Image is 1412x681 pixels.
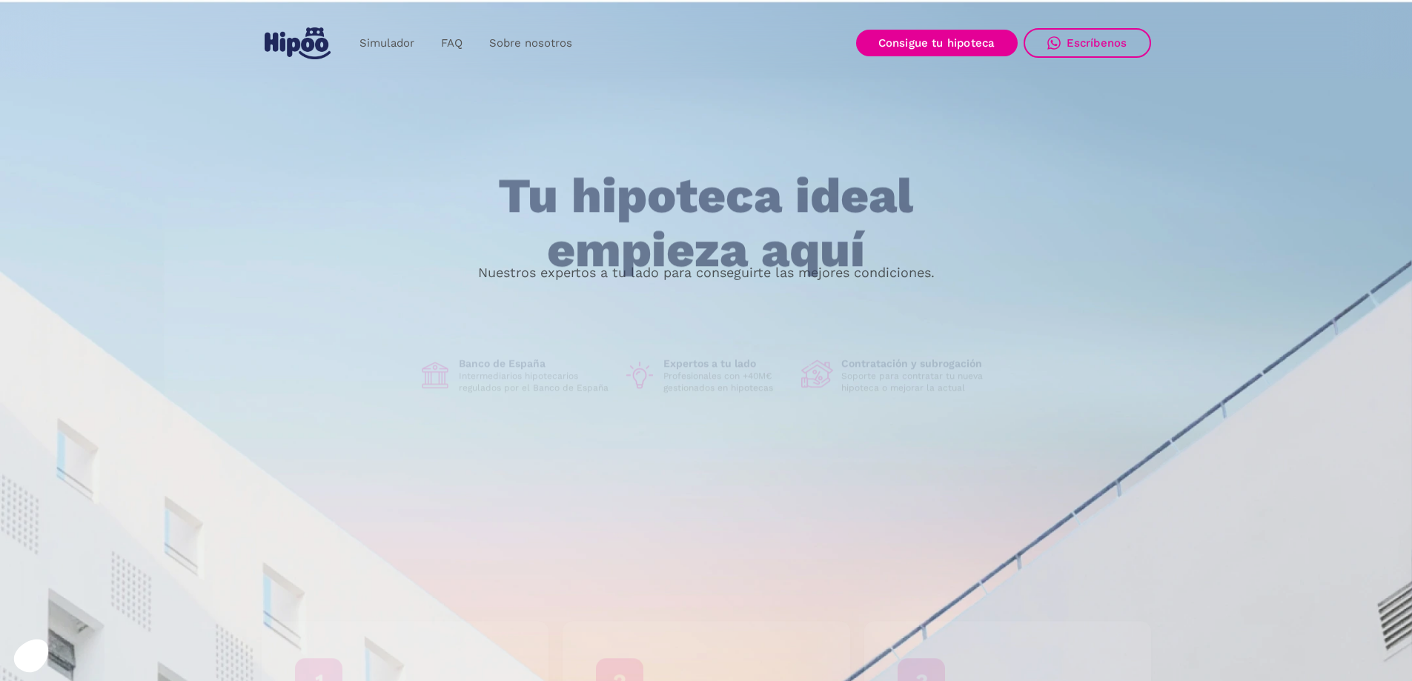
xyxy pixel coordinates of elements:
[478,267,935,279] p: Nuestros expertos a tu lado para conseguirte las mejores condiciones.
[841,371,994,394] p: Soporte para contratar tu nueva hipoteca o mejorar la actual
[459,357,611,371] h1: Banco de España
[459,371,611,394] p: Intermediarios hipotecarios regulados por el Banco de España
[841,357,994,371] h1: Contratación y subrogación
[1024,28,1151,58] a: Escríbenos
[1067,36,1127,50] div: Escríbenos
[425,170,987,277] h1: Tu hipoteca ideal empieza aquí
[428,29,476,58] a: FAQ
[856,30,1018,56] a: Consigue tu hipoteca
[663,357,789,371] h1: Expertos a tu lado
[262,21,334,65] a: home
[346,29,428,58] a: Simulador
[476,29,586,58] a: Sobre nosotros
